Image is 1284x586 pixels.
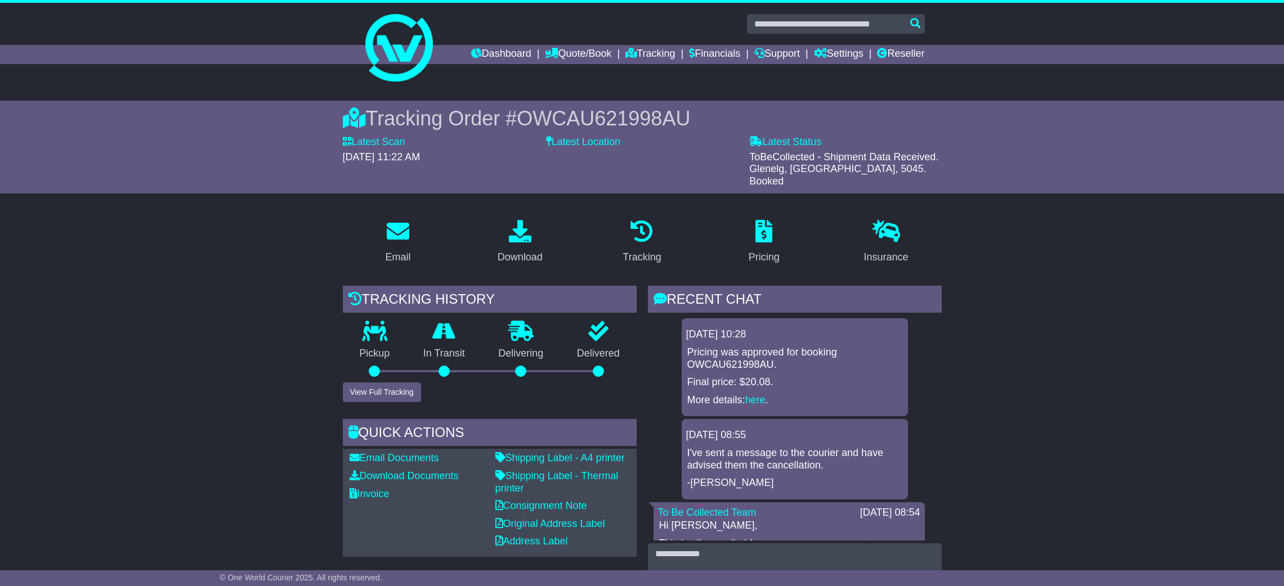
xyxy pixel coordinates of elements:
span: ToBeCollected - Shipment Data Received. Glenelg, [GEOGRAPHIC_DATA], 5045. Booked [749,151,938,187]
p: Hi [PERSON_NAME], [659,520,919,532]
p: More details: . [687,394,902,407]
a: Settings [814,45,864,64]
a: Dashboard [471,45,531,64]
p: Pickup [343,348,407,360]
p: Pricing was approved for booking OWCAU621998AU. [687,346,902,371]
a: Download Documents [350,470,459,481]
a: Consignment Note [495,500,587,511]
a: Tracking [625,45,675,64]
div: Tracking Order # [343,106,942,130]
a: Address Label [495,535,568,547]
div: [DATE] 08:54 [860,507,920,519]
div: Tracking [623,250,661,265]
a: Financials [689,45,740,64]
div: Quick Actions [343,419,637,449]
a: Original Address Label [495,518,605,529]
a: Shipping Label - A4 printer [495,452,625,463]
div: Download [498,250,543,265]
a: Tracking [615,216,668,269]
a: Insurance [857,216,916,269]
div: Email [385,250,410,265]
div: Insurance [864,250,909,265]
div: RECENT CHAT [648,286,942,316]
a: Pricing [741,216,787,269]
a: Email [378,216,418,269]
p: In Transit [406,348,482,360]
div: Pricing [749,250,780,265]
p: Final price: $20.08. [687,376,902,389]
a: here [745,394,766,405]
span: © One World Courier 2025. All rights reserved. [220,573,382,582]
p: Delivered [560,348,637,360]
span: [DATE] 11:22 AM [343,151,420,163]
a: Email Documents [350,452,439,463]
a: Download [490,216,550,269]
div: [DATE] 08:55 [686,429,903,441]
button: View Full Tracking [343,382,421,402]
label: Latest Scan [343,136,405,148]
a: Invoice [350,488,390,499]
div: Tracking history [343,286,637,316]
label: Latest Location [546,136,620,148]
a: Reseller [877,45,924,64]
a: Quote/Book [545,45,611,64]
a: To Be Collected Team [658,507,757,518]
p: This is all cancelled for you as per your request. [659,538,919,550]
a: Support [754,45,800,64]
p: Delivering [482,348,561,360]
a: Shipping Label - Thermal printer [495,470,619,494]
p: I've sent a message to the courier and have advised them the cancellation. [687,447,902,471]
p: -[PERSON_NAME] [687,477,902,489]
label: Latest Status [749,136,821,148]
div: [DATE] 10:28 [686,328,903,341]
span: OWCAU621998AU [517,107,690,130]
